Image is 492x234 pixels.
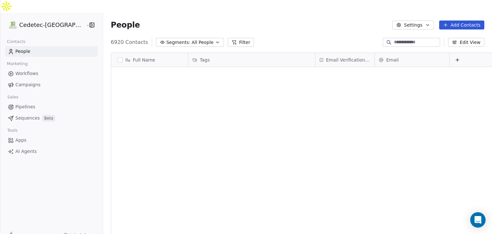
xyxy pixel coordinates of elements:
[4,59,30,69] span: Marketing
[5,113,98,123] a: SequencesBeta
[5,46,98,57] a: People
[8,20,81,30] button: Cedetec-[GEOGRAPHIC_DATA]
[5,102,98,112] a: Pipelines
[111,53,188,67] div: Full Name
[375,53,449,67] div: Email
[5,79,98,90] a: Campaigns
[200,57,210,63] span: Tags
[15,115,40,121] span: Sequences
[15,137,27,144] span: Apps
[15,104,35,110] span: Pipelines
[392,21,434,29] button: Settings
[192,39,213,46] span: All People
[5,146,98,157] a: AI Agents
[111,20,140,30] span: People
[316,53,374,67] div: Email Verification Status
[15,81,40,88] span: Campaigns
[42,115,55,121] span: Beta
[326,57,371,63] span: Email Verification Status
[448,38,484,47] button: Edit View
[5,135,98,146] a: Apps
[15,48,30,55] span: People
[166,39,190,46] span: Segments:
[15,148,37,155] span: AI Agents
[111,38,148,46] span: 6920 Contacts
[386,57,399,63] span: Email
[133,57,155,63] span: Full Name
[188,53,315,67] div: Tags
[470,212,486,228] div: Open Intercom Messenger
[4,92,21,102] span: Sales
[439,21,484,29] button: Add Contacts
[4,126,20,135] span: Tools
[19,21,84,29] span: Cedetec-[GEOGRAPHIC_DATA]
[15,70,38,77] span: Workflows
[4,37,28,46] span: Contacts
[228,38,254,47] button: Filter
[9,21,17,29] img: IMAGEN%2010%20A%C3%83%C2%91OS.png
[5,68,98,79] a: Workflows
